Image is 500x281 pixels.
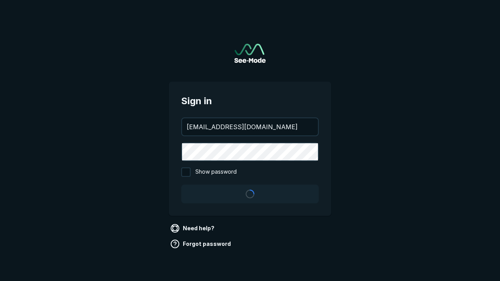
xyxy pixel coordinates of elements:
span: Show password [195,167,237,177]
img: See-Mode Logo [234,44,266,63]
a: Forgot password [169,238,234,250]
a: Need help? [169,222,218,235]
a: Go to sign in [234,44,266,63]
span: Sign in [181,94,319,108]
input: your@email.com [182,118,318,135]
